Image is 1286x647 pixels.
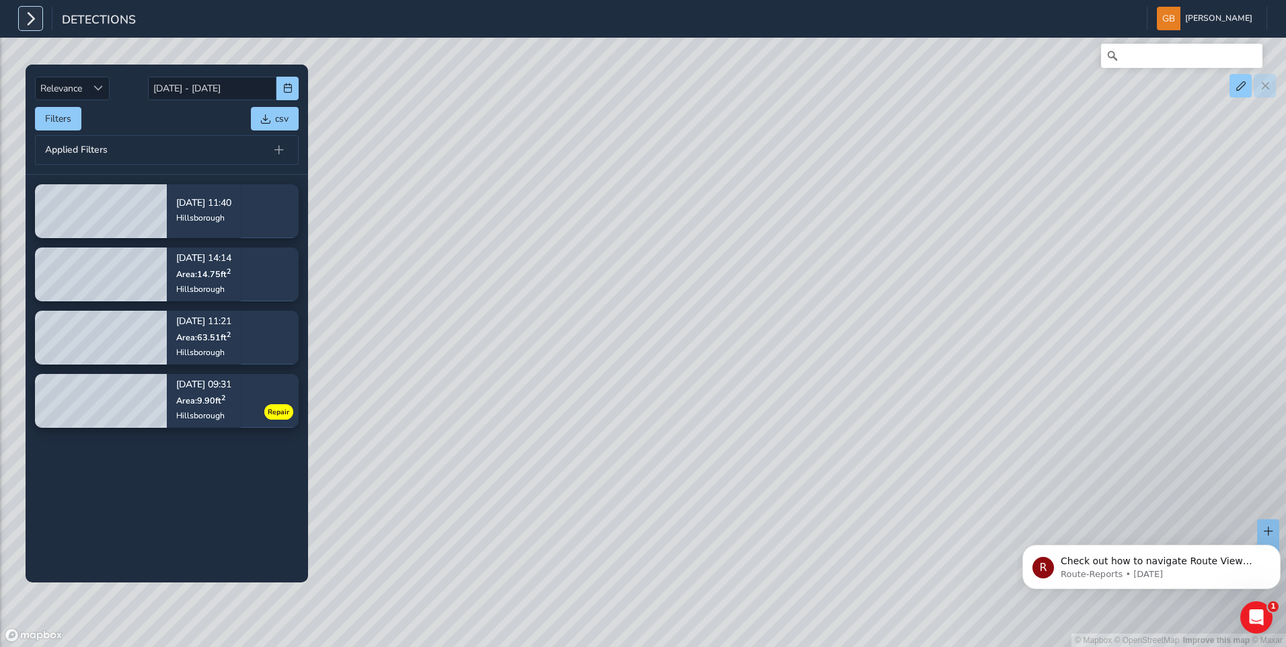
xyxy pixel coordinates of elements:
[176,317,231,327] p: [DATE] 11:21
[1157,7,1257,30] button: [PERSON_NAME]
[1268,601,1279,612] span: 1
[176,381,231,390] p: [DATE] 09:31
[1240,601,1273,634] iframe: Intercom live chat
[227,330,231,340] sup: 2
[176,395,225,406] span: Area: 9.90 ft
[227,266,231,276] sup: 2
[36,77,87,100] span: Relevance
[268,407,290,418] span: Repair
[221,393,225,403] sup: 2
[1101,44,1262,68] input: Search
[1157,7,1180,30] img: diamond-layout
[1185,7,1252,30] span: [PERSON_NAME]
[176,332,231,343] span: Area: 63.51 ft
[176,268,231,280] span: Area: 14.75 ft
[176,284,231,295] div: Hillsborough
[1017,517,1286,611] iframe: Intercom notifications message
[176,347,231,358] div: Hillsborough
[275,112,289,125] span: csv
[45,145,108,155] span: Applied Filters
[62,11,136,30] span: Detections
[87,77,109,100] div: Sort by Date
[176,410,231,421] div: Hillsborough
[35,107,81,130] button: Filters
[176,254,231,264] p: [DATE] 14:14
[251,107,299,130] button: csv
[176,213,231,223] div: Hillsborough
[176,198,231,208] p: [DATE] 11:40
